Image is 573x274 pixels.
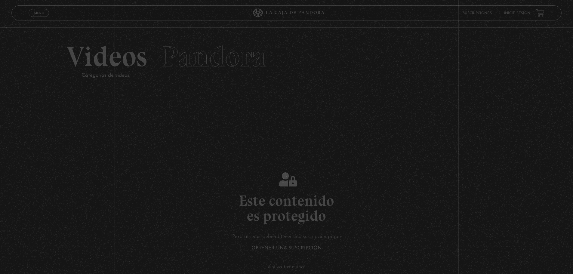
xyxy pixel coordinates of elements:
[32,16,46,20] span: Cerrar
[66,42,507,71] h2: Videos
[34,11,44,15] span: Menu
[251,246,322,251] a: Obtener una suscripción
[536,9,544,17] a: View your shopping cart
[504,11,530,15] a: Inicie sesión
[162,39,266,74] span: Pandora
[463,11,492,15] a: Suscripciones
[82,71,507,80] p: Categorías de videos:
